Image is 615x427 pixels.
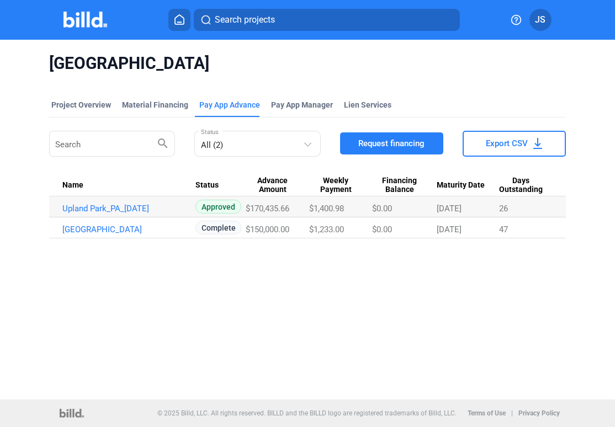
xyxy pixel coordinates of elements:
span: $170,435.66 [246,204,289,213]
div: Maturity Date [437,180,499,190]
b: Privacy Policy [518,409,560,417]
span: Approved [195,200,241,213]
span: 47 [499,225,508,234]
span: Advance Amount [246,176,299,195]
span: Request financing [358,138,425,149]
div: Status [195,180,246,190]
span: Search projects [215,13,275,26]
span: Financing Balance [372,176,426,195]
span: $1,400.98 [309,204,344,213]
span: Complete [195,221,242,234]
div: Days Outstanding [499,176,553,195]
div: Advance Amount [246,176,309,195]
div: Project Overview [51,99,111,110]
button: Request financing [340,132,443,154]
mat-select-trigger: All (2) [201,140,223,150]
span: $0.00 [372,204,392,213]
a: [GEOGRAPHIC_DATA] [62,225,195,234]
button: Export CSV [463,131,566,157]
img: logo [60,409,83,418]
span: [DATE] [437,204,462,213]
span: 26 [499,204,508,213]
span: [GEOGRAPHIC_DATA] [49,53,566,74]
span: Pay App Manager [271,99,333,110]
span: $1,233.00 [309,225,344,234]
span: Days Outstanding [499,176,543,195]
mat-icon: search [156,136,169,150]
span: JS [535,13,545,26]
span: Export CSV [486,138,528,149]
div: Pay App Advance [199,99,260,110]
p: © 2025 Billd, LLC. All rights reserved. BILLD and the BILLD logo are registered trademarks of Bil... [157,409,457,417]
a: Upland Park_PA_[DATE] [62,204,195,213]
div: Material Financing [122,99,188,110]
p: | [511,409,513,417]
span: $0.00 [372,225,392,234]
b: Terms of Use [468,409,506,417]
button: JS [529,9,552,31]
div: Name [62,180,195,190]
div: Weekly Payment [309,176,372,195]
span: Maturity Date [437,180,485,190]
div: Financing Balance [372,176,436,195]
span: $150,000.00 [246,225,289,234]
button: Search projects [194,9,460,31]
span: [DATE] [437,225,462,234]
span: Weekly Payment [309,176,362,195]
span: Name [62,180,83,190]
img: Billd Company Logo [63,12,107,28]
div: Lien Services [344,99,391,110]
span: Status [195,180,219,190]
